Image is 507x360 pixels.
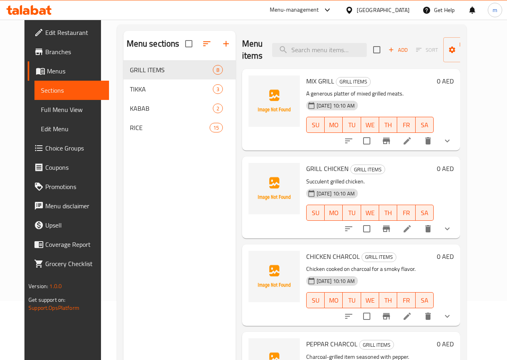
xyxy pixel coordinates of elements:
span: GRILL ITEMS [362,252,396,262]
button: TH [379,205,397,221]
span: Grocery Checklist [45,259,103,268]
div: [GEOGRAPHIC_DATA] [357,6,410,14]
button: TU [343,292,361,308]
button: Branch-specific-item [377,131,396,151]
a: Full Menu View [34,100,109,119]
span: WE [364,119,376,131]
div: GRILL ITEMS [362,252,396,262]
h2: Menu sections [127,38,180,50]
h6: 0 AED [437,338,454,350]
p: Chicken cooked on charcoal for a smoky flavor. [306,264,434,274]
span: Select section [368,41,385,58]
span: Select to update [358,308,375,325]
img: GRILL CHICKEN [248,163,300,214]
button: FR [397,117,415,133]
a: Branches [28,42,109,61]
span: TH [382,207,394,219]
span: Choice Groups [45,143,103,153]
div: GRILL ITEMS [359,340,394,350]
span: TU [346,207,358,219]
button: show more [438,307,457,326]
span: 2 [213,105,222,112]
div: items [213,84,223,94]
span: MO [328,119,339,131]
button: WE [361,117,379,133]
h2: Menu items [242,38,263,62]
div: RICE [130,123,210,132]
button: delete [418,131,438,151]
div: TIKKA3 [123,79,236,99]
span: Version: [28,281,48,291]
span: Coverage Report [45,240,103,249]
a: Sections [34,81,109,100]
button: show more [438,219,457,238]
button: Branch-specific-item [377,219,396,238]
a: Menus [28,61,109,81]
span: WE [364,207,376,219]
span: Add [387,45,409,55]
button: sort-choices [339,219,358,238]
span: TH [382,295,394,306]
span: Sort sections [197,34,216,53]
span: Menu disclaimer [45,201,103,211]
button: WE [361,292,379,308]
span: [DATE] 10:10 AM [313,277,358,285]
h6: 0 AED [437,75,454,87]
span: m [493,6,497,14]
div: items [213,104,223,113]
button: delete [418,219,438,238]
span: GRILL CHICKEN [306,163,349,175]
a: Support.OpsPlatform [28,303,79,313]
span: MO [328,295,339,306]
span: Full Menu View [41,105,103,114]
span: Branches [45,47,103,57]
span: SA [419,295,430,306]
span: FR [400,119,412,131]
a: Coupons [28,158,109,177]
span: TU [346,119,358,131]
button: SU [306,292,325,308]
p: A generous platter of mixed grilled meats. [306,89,434,99]
span: Edit Restaurant [45,28,103,37]
span: 15 [210,124,222,132]
span: Sections [41,85,103,95]
span: MIX GRILL [306,75,334,87]
span: 3 [213,85,222,93]
span: 8 [213,66,222,74]
span: Select section first [411,44,443,56]
img: MIX GRILL [248,75,300,127]
span: 1.0.0 [49,281,62,291]
span: Select to update [358,220,375,237]
svg: Show Choices [442,311,452,321]
a: Choice Groups [28,138,109,158]
a: Promotions [28,177,109,196]
button: SA [416,292,434,308]
span: Add item [385,44,411,56]
a: Edit Restaurant [28,23,109,42]
span: GRILL ITEMS [360,340,394,350]
div: KABAB2 [123,99,236,118]
svg: Show Choices [442,136,452,146]
a: Edit Menu [34,119,109,138]
button: sort-choices [339,131,358,151]
button: SA [416,117,434,133]
h6: 0 AED [437,251,454,262]
span: Promotions [45,182,103,191]
button: show more [438,131,457,151]
div: GRILL ITEMS [130,65,213,75]
span: Select all sections [180,35,197,52]
span: [DATE] 10:10 AM [313,102,358,110]
span: TU [346,295,358,306]
div: items [210,123,222,132]
button: sort-choices [339,307,358,326]
span: FR [400,207,412,219]
button: delete [418,307,438,326]
span: SU [310,207,321,219]
span: Manage items [450,40,491,60]
a: Edit menu item [402,224,412,234]
button: Add section [216,34,236,53]
div: GRILL ITEMS [350,165,385,174]
div: KABAB [130,104,213,113]
span: Edit Menu [41,124,103,134]
span: TIKKA [130,84,213,94]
